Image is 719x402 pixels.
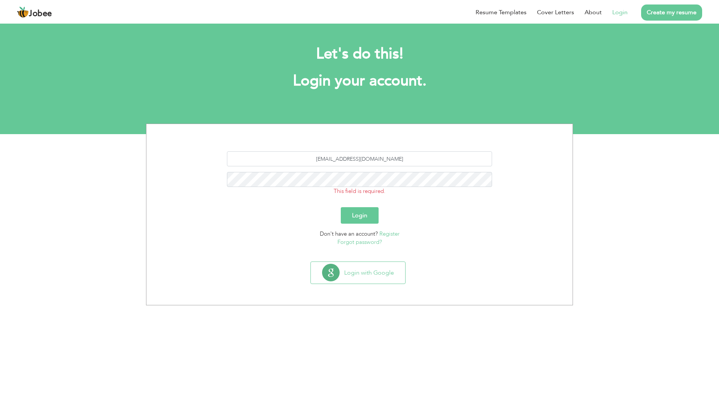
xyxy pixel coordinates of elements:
[227,151,492,166] input: Email
[320,230,378,238] span: Don't have an account?
[334,187,385,195] span: This field is required.
[17,6,52,18] a: Jobee
[537,8,574,17] a: Cover Letters
[17,6,29,18] img: jobee.io
[157,44,562,64] h2: Let's do this!
[337,238,382,246] a: Forgot password?
[612,8,628,17] a: Login
[585,8,602,17] a: About
[341,207,379,224] button: Login
[311,262,405,284] button: Login with Google
[157,71,562,91] h1: Login your account.
[29,10,52,18] span: Jobee
[641,4,702,21] a: Create my resume
[476,8,527,17] a: Resume Templates
[379,230,400,238] a: Register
